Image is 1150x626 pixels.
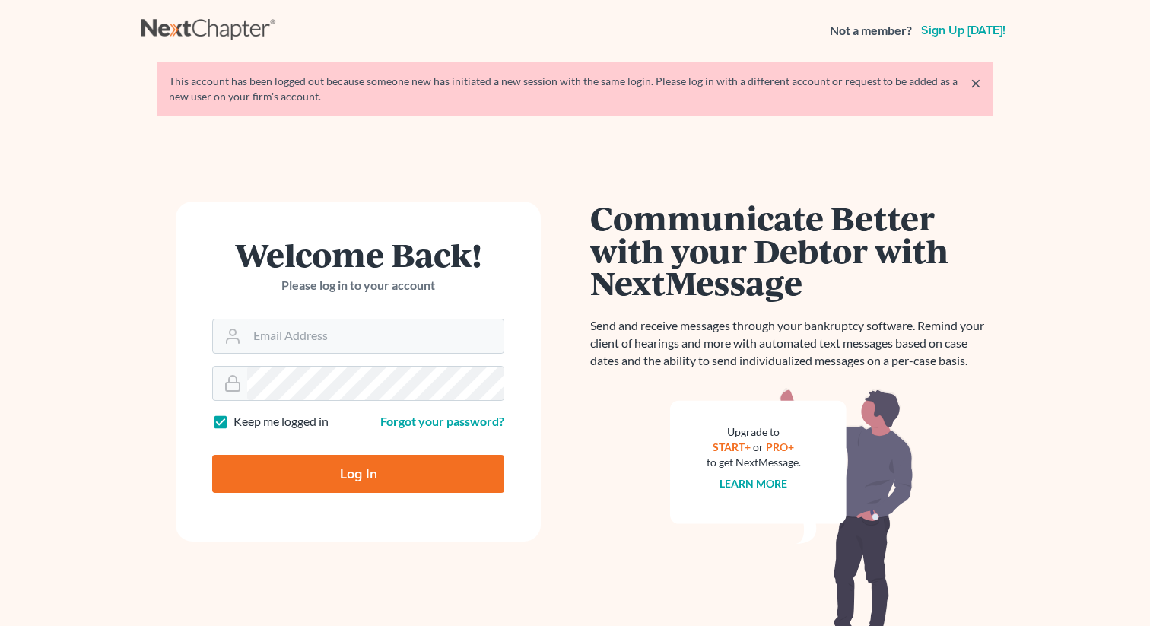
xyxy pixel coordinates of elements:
[720,477,788,490] a: Learn more
[713,440,751,453] a: START+
[754,440,764,453] span: or
[767,440,795,453] a: PRO+
[830,22,912,40] strong: Not a member?
[590,202,993,299] h1: Communicate Better with your Debtor with NextMessage
[971,74,981,92] a: ×
[169,74,981,104] div: This account has been logged out because someone new has initiated a new session with the same lo...
[212,277,504,294] p: Please log in to your account
[918,24,1009,37] a: Sign up [DATE]!
[212,455,504,493] input: Log In
[590,317,993,370] p: Send and receive messages through your bankruptcy software. Remind your client of hearings and mo...
[707,424,801,440] div: Upgrade to
[707,455,801,470] div: to get NextMessage.
[247,319,504,353] input: Email Address
[380,414,504,428] a: Forgot your password?
[212,238,504,271] h1: Welcome Back!
[233,413,329,431] label: Keep me logged in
